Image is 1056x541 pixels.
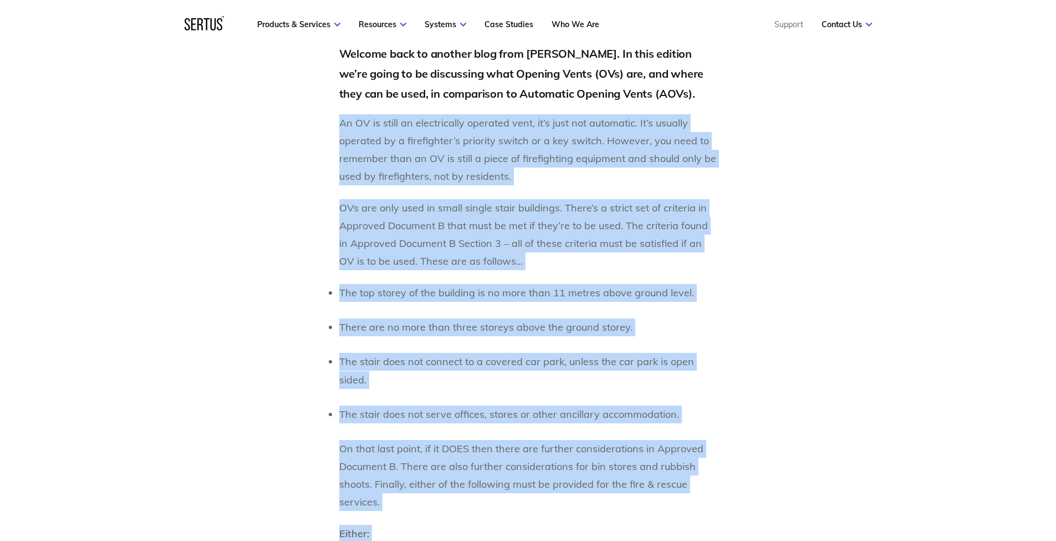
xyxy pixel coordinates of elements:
p: There are no more than three storeys above the ground storey. [339,318,717,336]
a: Resources [359,19,406,29]
h2: Welcome back to another blog from [PERSON_NAME]. In this edition we’re going to be discussing wha... [339,44,717,103]
a: Support [774,19,803,29]
p: OVs are only used in small single stair buildings. There’s a strict set of criteria in Approved D... [339,199,717,270]
p: An OV is still an electrically operated vent, it’s just not automatic. It’s usually operated by a... [339,114,717,185]
p: The stair does not serve offices, stores or other ancillary accommodation. [339,406,717,423]
p: The top storey of the building is no more than 11 metres above ground level. [339,284,717,302]
b: Either: [339,527,369,540]
p: The stair does not connect to a covered car park, unless the car park is open sided. [339,353,717,388]
a: Systems [425,19,466,29]
a: Products & Services [257,19,340,29]
a: Case Studies [484,19,533,29]
iframe: Chat Widget [856,412,1056,541]
a: Who We Are [552,19,599,29]
p: On that last point, if it DOES then there are further considerations in Approved Document B. Ther... [339,440,717,511]
a: Contact Us [822,19,872,29]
